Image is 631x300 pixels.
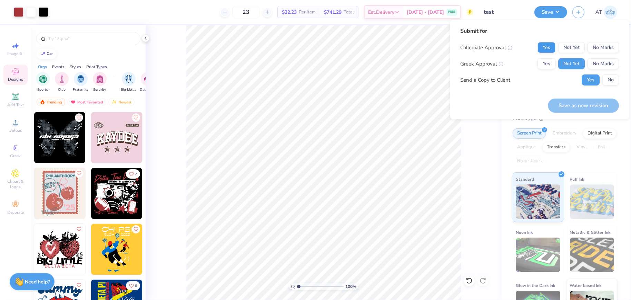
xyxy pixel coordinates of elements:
[73,72,89,92] div: filter for Fraternity
[595,8,602,16] span: AT
[460,60,503,68] div: Greek Approval
[67,98,106,106] div: Most Favorited
[513,142,540,152] div: Applique
[121,87,137,92] span: Big Little Reveal
[85,168,136,219] img: dd374217-0c6c-402e-87c0-b4b87c22b6f5
[93,72,107,92] div: filter for Sorority
[75,169,83,178] button: Like
[570,184,614,219] img: Puff Ink
[588,58,619,69] button: No Marks
[142,168,193,219] img: d284e217-c8c5-4b48-a3b1-1bc63c97db4e
[140,72,156,92] button: filter button
[513,156,546,166] div: Rhinestones
[73,87,89,92] span: Fraternity
[125,75,132,83] img: Big Little Reveal Image
[516,176,534,183] span: Standard
[38,87,48,92] span: Sports
[516,282,555,289] span: Glow in the Dark Ink
[75,281,83,289] button: Like
[542,142,570,152] div: Transfers
[58,87,66,92] span: Club
[595,6,617,19] a: AT
[513,128,546,139] div: Screen Print
[7,102,24,108] span: Add Text
[558,42,585,53] button: Not Yet
[111,100,117,104] img: Newest.gif
[8,51,24,57] span: Image AI
[140,72,156,92] div: filter for Date Parties & Socials
[126,169,140,179] button: Like
[135,284,137,288] span: 6
[570,229,611,236] span: Metallic & Glitter Ink
[39,75,47,83] img: Sports Image
[75,225,83,233] button: Like
[91,112,142,163] img: bfb78889-2921-4b3f-802d-443d90e2c502
[588,42,619,53] button: No Marks
[108,98,135,106] div: Newest
[91,224,142,275] img: b7366a33-cf3d-467b-b49d-8c59403f6c7d
[344,9,354,16] span: Total
[36,72,50,92] div: filter for Sports
[7,210,24,215] span: Decorate
[299,9,316,16] span: Per Item
[368,9,394,16] span: Est. Delivery
[25,279,50,285] strong: Need help?
[34,168,85,219] img: 9bce0c1e-8cb3-4333-b769-c415daef8f89
[77,75,85,83] img: Fraternity Image
[126,281,140,290] button: Like
[85,112,136,163] img: 701b67b0-5abc-421b-8a81-3f2209871f74
[37,98,65,106] div: Trending
[135,172,137,176] span: 7
[96,75,104,83] img: Sorority Image
[583,128,617,139] div: Digital Print
[448,10,455,14] span: FREE
[460,76,510,84] div: Send a Copy to Client
[140,87,156,92] span: Date Parties & Socials
[36,72,50,92] button: filter button
[85,224,136,275] img: 54c87bd9-8ed0-4012-944d-a26c5d3e13d2
[40,100,45,104] img: trending.gif
[142,224,193,275] img: 3efa2889-45e8-459e-936a-58e56549c98b
[34,112,85,163] img: 05c7816d-43d9-410a-98ec-1d90c5c17bce
[572,142,591,152] div: Vinyl
[73,72,89,92] button: filter button
[38,64,47,70] div: Orgs
[47,52,53,56] div: car
[144,75,152,83] img: Date Parties & Socials Image
[538,42,555,53] button: Yes
[582,74,600,86] button: Yes
[34,224,85,275] img: 494d9722-1f12-4925-9bc8-dc48cd09954f
[602,74,619,86] button: No
[132,113,140,122] button: Like
[121,72,137,92] button: filter button
[40,52,46,56] img: trend_line.gif
[86,64,107,70] div: Print Types
[93,72,107,92] button: filter button
[570,282,602,289] span: Water based Ink
[8,77,23,82] span: Designs
[516,238,560,272] img: Neon Ink
[55,72,69,92] div: filter for Club
[534,6,567,18] button: Save
[233,6,259,18] input: – –
[570,238,614,272] img: Metallic & Glitter Ink
[132,225,140,233] button: Like
[36,49,56,59] button: car
[570,176,584,183] span: Puff Ink
[516,229,533,236] span: Neon Ink
[593,142,610,152] div: Foil
[9,128,22,133] span: Upload
[52,64,65,70] div: Events
[70,64,81,70] div: Styles
[345,283,356,290] span: 100 %
[121,72,137,92] div: filter for Big Little Reveal
[516,184,560,219] img: Standard
[460,27,619,35] div: Submit for
[538,58,555,69] button: Yes
[75,113,83,122] button: Like
[324,9,342,16] span: $741.29
[407,9,444,16] span: [DATE] - [DATE]
[93,87,106,92] span: Sorority
[142,112,193,163] img: 59745a51-063d-4dd1-99f3-fdf777c01469
[70,100,76,104] img: most_fav.gif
